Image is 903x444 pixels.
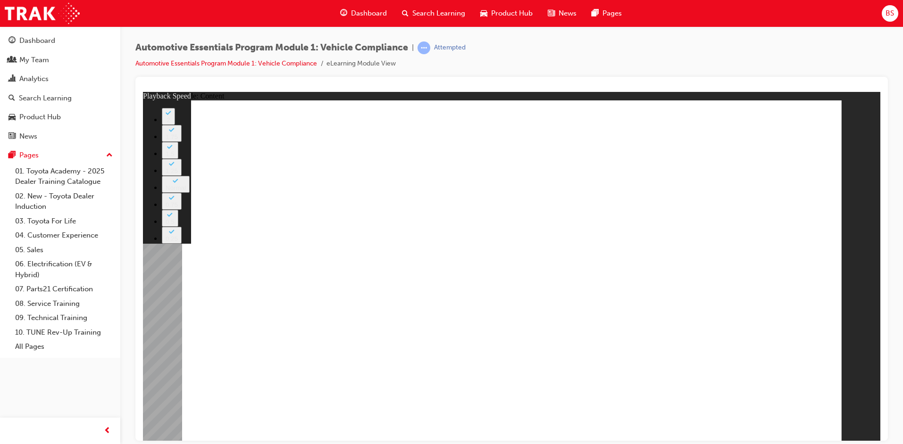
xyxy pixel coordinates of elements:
span: news-icon [8,132,16,141]
a: search-iconSearch Learning [394,4,473,23]
a: All Pages [11,339,117,354]
a: news-iconNews [540,4,584,23]
a: 01. Toyota Academy - 2025 Dealer Training Catalogue [11,164,117,189]
div: My Team [19,55,49,66]
span: prev-icon [104,425,111,437]
span: Product Hub [491,8,533,19]
a: 08. Service Training [11,296,117,311]
div: Dashboard [19,35,55,46]
span: search-icon [8,94,15,103]
span: pages-icon [592,8,599,19]
span: car-icon [8,113,16,122]
a: car-iconProduct Hub [473,4,540,23]
a: Automotive Essentials Program Module 1: Vehicle Compliance [135,59,317,67]
a: 05. Sales [11,243,117,257]
a: Product Hub [4,108,117,126]
span: Search Learning [412,8,465,19]
button: DashboardMy TeamAnalyticsSearch LearningProduct HubNews [4,30,117,147]
span: car-icon [480,8,487,19]
div: Attempted [434,43,466,52]
a: 09. Technical Training [11,311,117,325]
span: up-icon [106,149,113,162]
button: Pages [4,147,117,164]
div: Pages [19,150,39,161]
a: My Team [4,51,117,69]
a: Dashboard [4,32,117,49]
button: BS [882,5,898,22]
a: News [4,128,117,145]
img: Trak [5,3,80,24]
a: 07. Parts21 Certification [11,282,117,296]
span: Automotive Essentials Program Module 1: Vehicle Compliance [135,42,408,53]
span: guage-icon [340,8,347,19]
a: 02. New - Toyota Dealer Induction [11,189,117,214]
li: eLearning Module View [326,58,396,69]
a: pages-iconPages [584,4,629,23]
a: 10. TUNE Rev-Up Training [11,325,117,340]
a: guage-iconDashboard [333,4,394,23]
span: learningRecordVerb_ATTEMPT-icon [418,41,430,54]
div: Search Learning [19,93,72,104]
a: 06. Electrification (EV & Hybrid) [11,257,117,282]
span: Dashboard [351,8,387,19]
span: Pages [602,8,622,19]
a: Analytics [4,70,117,88]
span: News [559,8,577,19]
span: | [412,42,414,53]
a: 04. Customer Experience [11,228,117,243]
span: pages-icon [8,151,16,160]
span: news-icon [548,8,555,19]
span: people-icon [8,56,16,65]
div: Product Hub [19,112,61,123]
span: search-icon [402,8,409,19]
a: 03. Toyota For Life [11,214,117,229]
span: guage-icon [8,37,16,45]
span: chart-icon [8,75,16,83]
div: Analytics [19,74,49,84]
div: News [19,131,37,142]
a: Search Learning [4,90,117,107]
span: BS [886,8,894,19]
